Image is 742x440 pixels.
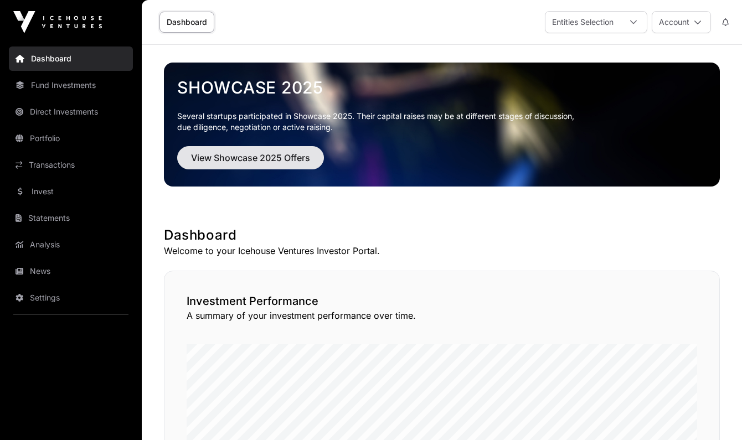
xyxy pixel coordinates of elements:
p: Several startups participated in Showcase 2025. Their capital raises may be at different stages o... [177,111,707,133]
p: A summary of your investment performance over time. [187,309,697,322]
a: Statements [9,206,133,230]
a: Direct Investments [9,100,133,124]
a: Transactions [9,153,133,177]
a: Settings [9,286,133,310]
p: Welcome to your Icehouse Ventures Investor Portal. [164,244,720,257]
h1: Dashboard [164,226,720,244]
button: Account [652,11,711,33]
iframe: Chat Widget [687,387,742,440]
a: Analysis [9,232,133,257]
a: Showcase 2025 [177,77,707,97]
a: Invest [9,179,133,204]
a: Dashboard [159,12,214,33]
button: View Showcase 2025 Offers [177,146,324,169]
img: Icehouse Ventures Logo [13,11,102,33]
a: Dashboard [9,46,133,71]
div: Entities Selection [545,12,620,33]
a: View Showcase 2025 Offers [177,157,324,168]
a: Portfolio [9,126,133,151]
span: View Showcase 2025 Offers [191,151,310,164]
a: Fund Investments [9,73,133,97]
img: Showcase 2025 [164,63,720,187]
a: News [9,259,133,283]
h2: Investment Performance [187,293,697,309]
